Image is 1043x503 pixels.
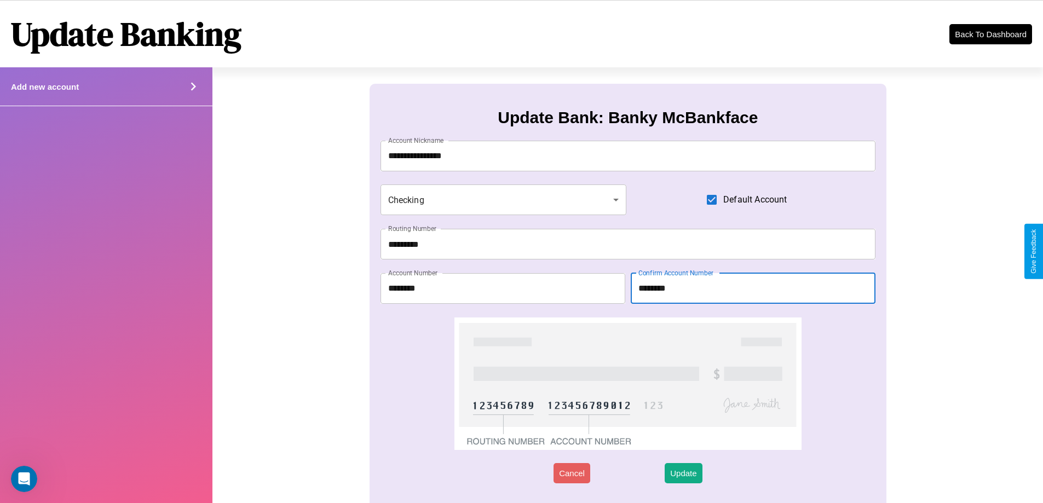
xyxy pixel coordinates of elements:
label: Routing Number [388,224,436,233]
iframe: Intercom live chat [11,466,37,492]
div: Checking [381,184,627,215]
label: Account Number [388,268,437,277]
button: Update [665,463,702,483]
button: Cancel [554,463,590,483]
span: Default Account [723,193,787,206]
h4: Add new account [11,82,79,91]
img: check [454,317,801,450]
button: Back To Dashboard [949,24,1032,44]
div: Give Feedback [1030,229,1038,274]
h3: Update Bank: Banky McBankface [498,108,758,127]
label: Confirm Account Number [638,268,713,277]
h1: Update Banking [11,11,241,56]
label: Account Nickname [388,136,444,145]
